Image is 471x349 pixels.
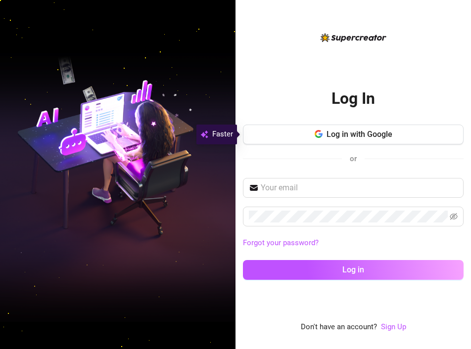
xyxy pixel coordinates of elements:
img: logo-BBDzfeDw.svg [321,33,386,42]
button: Log in [243,260,464,280]
input: Your email [261,182,458,194]
a: Sign Up [381,322,406,331]
span: or [350,154,357,163]
a: Forgot your password? [243,238,319,247]
a: Forgot your password? [243,237,464,249]
a: Sign Up [381,321,406,333]
button: Log in with Google [243,125,464,144]
h2: Log In [331,88,375,109]
span: eye-invisible [450,213,458,220]
span: Log in [342,265,364,274]
span: Log in with Google [327,130,392,139]
img: svg%3e [200,129,208,140]
span: Faster [212,129,233,140]
span: Don't have an account? [301,321,377,333]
